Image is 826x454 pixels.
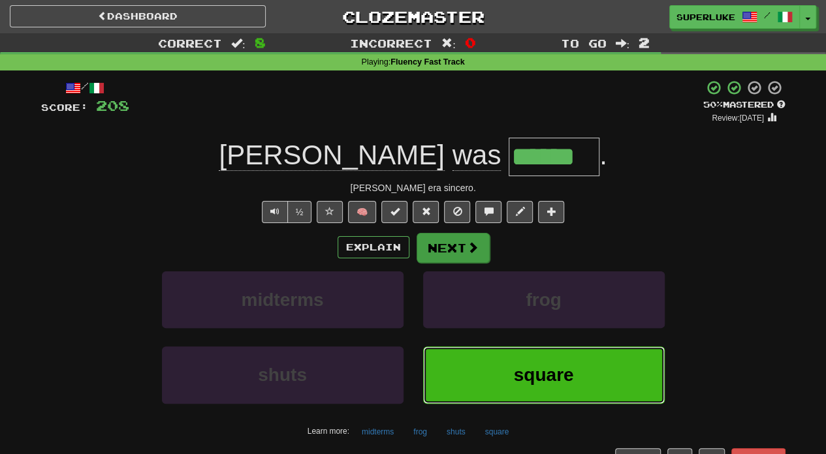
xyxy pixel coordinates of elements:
[444,201,470,223] button: Ignore sentence (alt+i)
[162,346,404,403] button: shuts
[162,271,404,328] button: midterms
[255,35,266,50] span: 8
[703,99,723,110] span: 50 %
[560,37,606,50] span: To go
[96,97,129,113] span: 208
[41,80,129,96] div: /
[308,427,349,436] small: Learn more:
[350,37,432,50] span: Incorrect
[381,201,407,223] button: Set this sentence to 100% Mastered (alt+m)
[417,233,490,263] button: Next
[507,201,533,223] button: Edit sentence (alt+d)
[764,10,770,20] span: /
[478,422,516,442] button: square
[287,201,312,223] button: ½
[639,35,650,50] span: 2
[475,201,501,223] button: Discuss sentence (alt+u)
[423,346,665,403] button: square
[676,11,735,23] span: superluke
[241,290,323,310] span: midterms
[258,365,307,385] span: shuts
[615,38,629,49] span: :
[406,422,434,442] button: frog
[599,140,607,170] span: .
[413,201,439,223] button: Reset to 0% Mastered (alt+r)
[355,422,401,442] button: midterms
[348,201,376,223] button: 🧠
[390,57,464,67] strong: Fluency Fast Track
[41,181,786,194] div: [PERSON_NAME] era sincero.
[10,5,266,27] a: Dashboard
[439,422,473,442] button: shuts
[158,37,222,50] span: Correct
[526,290,561,310] span: frog
[231,38,246,49] span: :
[453,140,501,171] span: was
[465,35,476,50] span: 0
[514,365,574,385] span: square
[317,201,343,223] button: Favorite sentence (alt+f)
[41,102,88,113] span: Score:
[262,201,288,223] button: Play sentence audio (ctl+space)
[423,271,665,328] button: frog
[538,201,564,223] button: Add to collection (alt+a)
[219,140,444,171] span: [PERSON_NAME]
[338,236,409,258] button: Explain
[259,201,312,223] div: Text-to-speech controls
[703,99,786,111] div: Mastered
[669,5,800,29] a: superluke /
[441,38,456,49] span: :
[712,113,764,123] small: Review: [DATE]
[285,5,541,28] a: Clozemaster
